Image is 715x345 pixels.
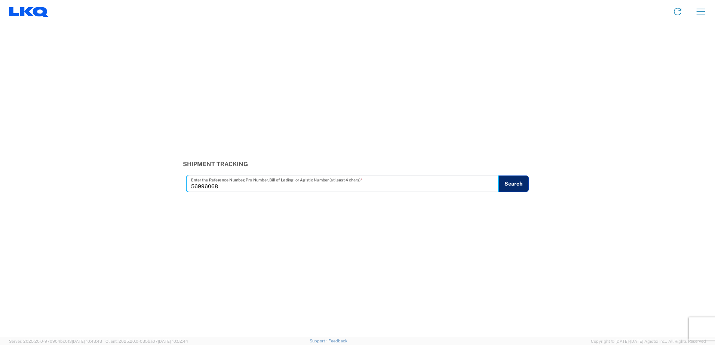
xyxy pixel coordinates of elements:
[183,161,533,168] h3: Shipment Tracking
[498,175,529,192] button: Search
[72,339,102,344] span: [DATE] 10:43:43
[158,339,188,344] span: [DATE] 10:52:44
[591,338,706,345] span: Copyright © [DATE]-[DATE] Agistix Inc., All Rights Reserved
[310,339,328,343] a: Support
[105,339,188,344] span: Client: 2025.20.0-035ba07
[9,339,102,344] span: Server: 2025.20.0-970904bc0f3
[328,339,347,343] a: Feedback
